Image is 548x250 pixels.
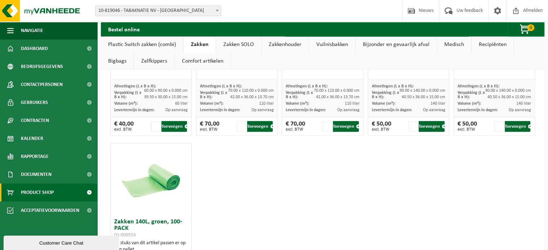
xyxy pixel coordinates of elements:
span: 40.50 x 36.00 x 15.00 cm [402,95,445,99]
span: 60 liter [175,101,188,106]
button: Toevoegen [247,121,273,132]
span: Rapportage [21,147,49,165]
span: Op aanvraag [509,108,531,112]
span: 10-819046 - TABAKNATIE NV - ANTWERPEN [95,6,221,16]
span: Volume (m³): [458,101,481,106]
span: 42.00 x 36.00 x 13.70 cm [230,95,273,99]
input: 1 [151,121,161,132]
div: € 40,00 [114,121,134,132]
a: Recipiënten [472,36,514,53]
span: Acceptatievoorwaarden [21,201,79,219]
div: € 50,00 [372,121,391,132]
span: excl. BTW [458,127,477,132]
span: 90.00 x 140.00 x 0.000 cm [400,88,445,93]
span: Levertermijn in dagen: [286,108,326,112]
span: 110 liter [259,101,273,106]
input: 1 [494,121,504,132]
span: 01-000553 [114,232,136,238]
span: Afmetingen (L x B x H): [286,84,328,88]
span: Verpakking (L x B x H): [372,91,399,99]
span: Verpakking (L x B x H): [458,91,485,99]
button: 0 [508,22,544,36]
span: Volume (m³): [286,101,309,106]
span: Gebruikers [21,94,48,112]
span: 110 liter [345,101,360,106]
a: Medisch [437,36,471,53]
div: € 70,00 [200,121,219,132]
span: excl. BTW [200,127,219,132]
span: 70.00 x 110.00 x 0.000 cm [228,88,273,93]
span: 39.50 x 30.00 x 15.00 cm [144,95,188,99]
span: excl. BTW [286,127,305,132]
a: Zakken SOLO [216,36,261,53]
span: Afmetingen (L x B x H): [458,84,499,88]
span: Kalender [21,129,43,147]
h3: Zakken 140L, groen, 100-PACK [114,219,188,238]
span: Volume (m³): [200,101,223,106]
div: € 70,00 [286,121,305,132]
span: 140 liter [431,101,445,106]
span: 140 liter [516,101,531,106]
span: Afmetingen (L x B x H): [200,84,242,88]
input: 1 [322,121,332,132]
span: Verpakking (L x B x H): [286,91,313,99]
span: Op aanvraag [251,108,273,112]
span: Bedrijfsgegevens [21,58,63,76]
span: Verpakking (L x B x H): [200,91,227,99]
span: 60.00 x 90.00 x 0.000 cm [144,88,188,93]
span: 70.00 x 110.00 x 0.000 cm [314,88,360,93]
h2: Bestel online [101,22,147,36]
span: Afmetingen (L x B x H): [114,84,156,88]
a: Zelfkippers [134,53,174,69]
span: Op aanvraag [423,108,445,112]
span: 0 [527,24,534,31]
span: Contactpersonen [21,76,63,94]
span: Verpakking (L x B x H): [114,91,142,99]
span: Volume (m³): [114,101,138,106]
a: Bijzonder en gevaarlijk afval [356,36,437,53]
span: Navigatie [21,22,43,40]
span: 90.00 x 140.00 x 0.000 cm [485,88,531,93]
span: 10-819046 - TABAKNATIE NV - ANTWERPEN [95,5,221,16]
button: Toevoegen [505,121,530,132]
span: Op aanvraag [165,108,188,112]
span: excl. BTW [114,127,134,132]
span: Levertermijn in dagen: [458,108,498,112]
div: € 50,00 [458,121,477,132]
img: 01-000553 [115,143,187,215]
a: Comfort artikelen [175,53,231,69]
button: Toevoegen [161,121,187,132]
button: Toevoegen [333,121,358,132]
span: Op aanvraag [337,108,360,112]
iframe: chat widget [4,234,120,250]
a: Vuilnisbakken [309,36,355,53]
input: 1 [409,121,418,132]
a: Zakkenhouder [262,36,309,53]
input: 1 [237,121,246,132]
span: Levertermijn in dagen: [200,108,240,112]
span: Volume (m³): [372,101,395,106]
span: excl. BTW [372,127,391,132]
span: Contracten [21,112,49,129]
span: Documenten [21,165,52,183]
span: Product Shop [21,183,54,201]
span: Dashboard [21,40,48,58]
span: Levertermijn in dagen: [372,108,412,112]
button: Toevoegen [419,121,444,132]
a: Zakken [184,36,216,53]
span: Afmetingen (L x B x H): [372,84,414,88]
span: Levertermijn in dagen: [114,108,154,112]
a: Plastic Switch zakken (combi) [101,36,183,53]
a: Bigbags [101,53,134,69]
span: 40.50 x 36.00 x 15.00 cm [487,95,531,99]
span: 42.00 x 36.00 x 13.70 cm [316,95,360,99]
